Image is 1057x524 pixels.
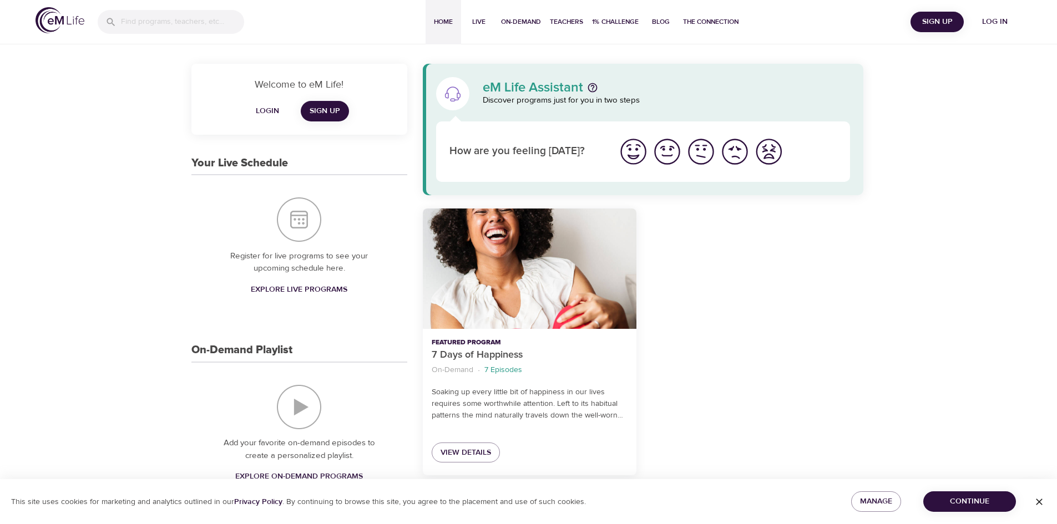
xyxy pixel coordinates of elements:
[214,437,385,462] p: Add your favorite on-demand episodes to create a personalized playlist.
[36,7,84,33] img: logo
[254,104,281,118] span: Login
[478,363,480,378] li: ·
[923,491,1016,512] button: Continue
[432,364,473,376] p: On-Demand
[483,81,583,94] p: eM Life Assistant
[616,135,650,169] button: I'm feeling great
[449,144,603,160] p: How are you feeling [DATE]?
[592,16,639,28] span: 1% Challenge
[860,495,892,508] span: Manage
[191,344,292,357] h3: On-Demand Playlist
[432,386,628,421] p: Soaking up every little bit of happiness in our lives requires some worthwhile attention. Left to...
[310,104,340,118] span: Sign Up
[277,385,321,429] img: On-Demand Playlist
[484,364,522,376] p: 7 Episodes
[246,279,352,300] a: Explore Live Programs
[932,495,1007,508] span: Continue
[968,12,1021,32] button: Log in
[683,16,739,28] span: The Connection
[550,16,583,28] span: Teachers
[277,197,321,242] img: Your Live Schedule
[466,16,492,28] span: Live
[432,348,628,363] p: 7 Days of Happiness
[618,136,649,167] img: great
[911,12,964,32] button: Sign Up
[432,442,500,463] a: View Details
[231,466,367,487] a: Explore On-Demand Programs
[251,283,347,297] span: Explore Live Programs
[432,363,628,378] nav: breadcrumb
[191,157,288,170] h3: Your Live Schedule
[650,135,684,169] button: I'm feeling good
[501,16,541,28] span: On-Demand
[752,135,786,169] button: I'm feeling worst
[753,136,784,167] img: worst
[121,10,244,34] input: Find programs, teachers, etc...
[235,470,363,484] span: Explore On-Demand Programs
[301,101,349,121] a: Sign Up
[720,136,750,167] img: bad
[444,85,462,103] img: eM Life Assistant
[205,77,394,92] p: Welcome to eM Life!
[686,136,716,167] img: ok
[483,94,851,107] p: Discover programs just for you in two steps
[718,135,752,169] button: I'm feeling bad
[432,338,628,348] p: Featured Program
[648,16,674,28] span: Blog
[915,15,959,29] span: Sign Up
[652,136,682,167] img: good
[973,15,1017,29] span: Log in
[214,250,385,275] p: Register for live programs to see your upcoming schedule here.
[851,491,901,512] button: Manage
[423,208,636,329] button: 7 Days of Happiness
[234,497,282,507] a: Privacy Policy
[441,446,491,460] span: View Details
[430,16,457,28] span: Home
[250,101,285,121] button: Login
[684,135,718,169] button: I'm feeling ok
